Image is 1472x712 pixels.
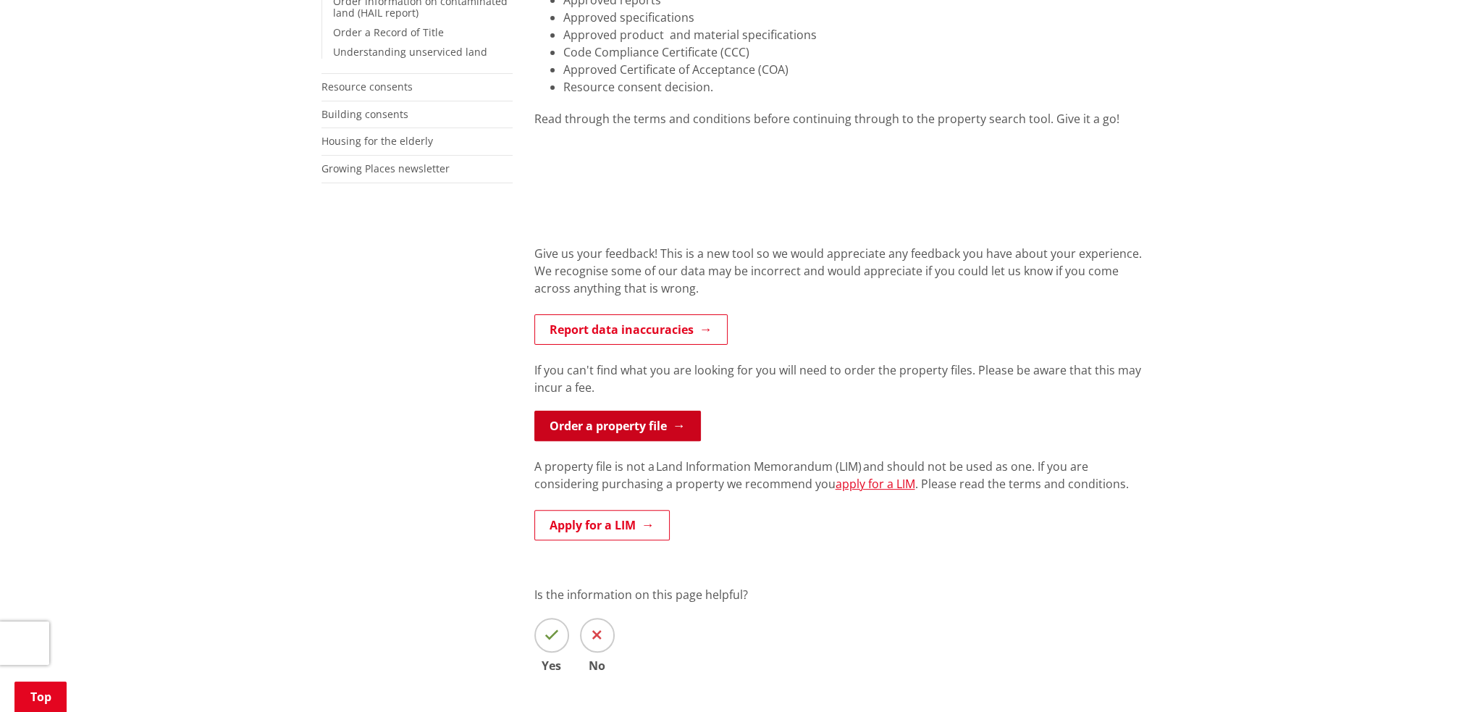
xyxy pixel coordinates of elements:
a: Top [14,682,67,712]
a: Apply for a LIM [534,510,670,540]
li: Code Compliance Certificate (CCC) [563,43,1151,61]
p: Is the information on this page helpful? [534,586,1151,603]
div: Read through the terms and conditions before continuing through to the property search tool. Give... [534,110,1151,127]
span: No [580,660,615,671]
div: Give us your feedback! This is a new tool so we would appreciate any feedback you have about your... [534,245,1151,314]
a: Housing for the elderly [321,134,433,148]
a: Order a Record of Title [333,25,444,39]
a: Resource consents [321,80,413,93]
li: Approved Certificate of Acceptance (COA) [563,61,1151,78]
a: apply for a LIM [836,476,915,492]
li: Approved specifications [563,9,1151,26]
a: Order a property file [534,411,701,441]
a: Report data inaccuracies [534,314,728,345]
a: Growing Places newsletter [321,162,450,175]
iframe: Messenger Launcher [1405,651,1458,703]
li: Approved product and material specifications [563,26,1151,43]
a: Understanding unserviced land [333,45,487,59]
li: Resource consent decision. [563,78,1151,96]
a: Building consents [321,107,408,121]
span: Yes [534,660,569,671]
p: If you can't find what you are looking for you will need to order the property files. Please be a... [534,361,1151,396]
div: A property file is not a Land Information Memorandum (LIM) and should not be used as one. If you ... [534,458,1151,510]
